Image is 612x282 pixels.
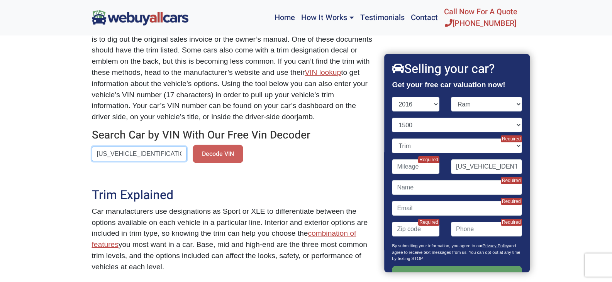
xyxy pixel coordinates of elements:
span: Required [501,198,522,205]
span: Trim Explained [92,186,173,204]
span: “How do I go about finding out my car’s trim?” is a common question. The easiest way is to dig ou... [92,24,373,76]
input: Zip code [392,222,440,236]
input: Email [392,201,522,216]
input: VIN (optional) [451,159,522,174]
span: Required [501,135,522,142]
h3: Search Car by VIN With Our Free Vin Decoder [92,129,374,142]
a: Testimonials [357,3,408,32]
a: Call Now For A Quote[PHONE_NUMBER] [441,3,520,32]
h2: Selling your car? [392,62,522,76]
span: Required [418,156,439,163]
a: Contact [408,3,441,32]
span: to get information about the vehicle’s options. Using the tool below you can also enter your vehi... [92,68,368,121]
span: you most want in a car. Base, mid and high-end are the three most common trim levels, and the opt... [92,240,368,271]
span: Car manufacturers use designations as Sport or XLE to differentiate between the options available... [92,207,368,238]
input: Phone [451,222,522,236]
span: Required [418,219,439,226]
strong: Get your free car valuation now! [392,81,505,89]
a: Privacy Policy [483,243,509,248]
input: Mileage [392,159,440,174]
span: Required [501,177,522,184]
button: Decode VIN [193,145,243,163]
input: Name [392,180,522,195]
img: We Buy All Cars in NJ logo [92,10,188,25]
span: Required [501,219,522,226]
a: Home [271,3,298,32]
a: VIN lookup [305,68,341,76]
p: By submitting your information, you agree to our and agree to receive text messages from us. You ... [392,243,522,266]
a: How It Works [298,3,357,32]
